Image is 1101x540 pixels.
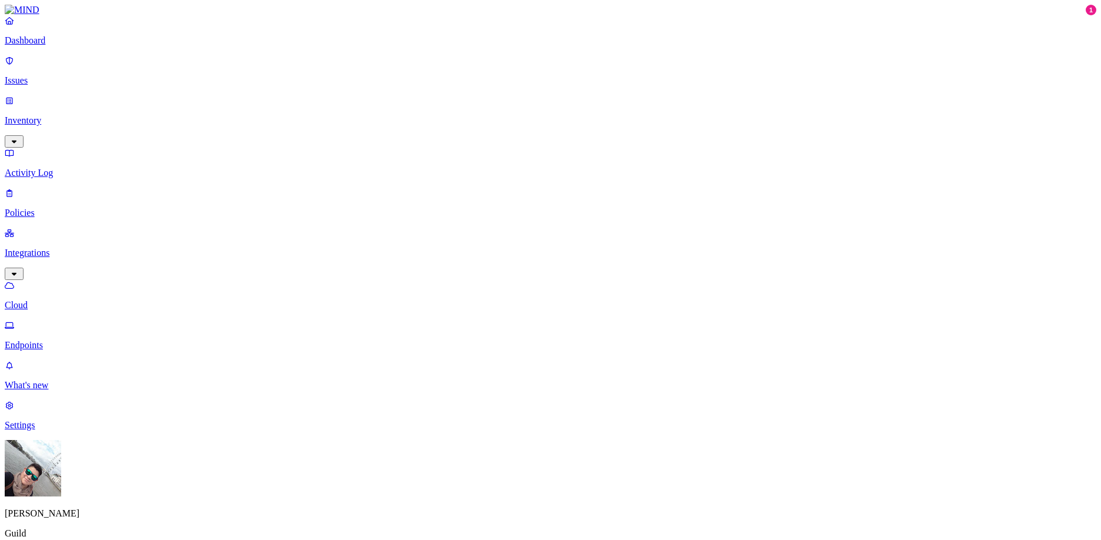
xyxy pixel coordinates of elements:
p: Activity Log [5,168,1096,178]
p: What's new [5,380,1096,391]
a: Activity Log [5,148,1096,178]
p: Endpoints [5,340,1096,351]
p: Dashboard [5,35,1096,46]
p: Integrations [5,248,1096,258]
p: Inventory [5,115,1096,126]
a: MIND [5,5,1096,15]
div: 1 [1086,5,1096,15]
p: Settings [5,420,1096,431]
a: Endpoints [5,320,1096,351]
a: Inventory [5,95,1096,146]
a: What's new [5,360,1096,391]
p: Policies [5,208,1096,218]
img: Lula Insfran [5,440,61,496]
p: Cloud [5,300,1096,311]
p: Issues [5,75,1096,86]
a: Settings [5,400,1096,431]
a: Dashboard [5,15,1096,46]
a: Policies [5,188,1096,218]
a: Issues [5,55,1096,86]
img: MIND [5,5,39,15]
a: Cloud [5,280,1096,311]
a: Integrations [5,228,1096,278]
p: Guild [5,528,1096,539]
p: [PERSON_NAME] [5,508,1096,519]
